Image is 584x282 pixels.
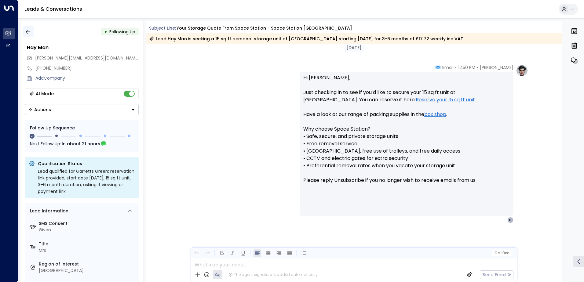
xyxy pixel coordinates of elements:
[149,25,176,31] span: Subject Line:
[35,55,139,61] span: [PERSON_NAME][EMAIL_ADDRESS][DOMAIN_NAME]
[35,55,139,61] span: hayman@outlook.com
[39,227,136,233] div: Given
[442,64,454,70] span: Email
[203,249,211,257] button: Redo
[39,247,136,254] div: Mrs
[39,241,136,247] label: Title
[62,140,100,147] span: In about 21 hours
[39,261,136,267] label: Region of Interest
[492,250,511,256] button: Cc|Bcc
[455,64,457,70] span: •
[28,107,51,112] div: Actions
[149,36,463,42] div: Lead Hay Man is seeking a 15 sq ft personal storage unit at [GEOGRAPHIC_DATA] starting [DATE] for...
[104,26,107,37] div: •
[458,64,475,70] span: 12:50 PM
[36,91,54,97] div: AI Mode
[228,272,318,277] div: The agent signature is added automatically
[500,251,502,255] span: |
[28,208,68,214] div: Lead Information
[480,64,513,70] span: [PERSON_NAME]
[38,161,135,167] p: Qualification Status
[109,29,135,35] span: Following Up
[35,75,139,81] div: AddCompany
[193,249,200,257] button: Undo
[39,220,136,227] label: SMS Consent
[507,217,513,223] div: H
[344,43,364,52] div: [DATE]
[38,168,135,195] div: Lead qualified for Garretts Green: reservation link provided, start date [DATE], 15 sq ft unit, 3...
[30,125,134,131] div: Follow Up Sequence
[25,104,139,115] button: Actions
[416,96,475,103] a: Reserve your 15 sq ft unit
[30,140,134,147] div: Next Follow Up:
[25,104,139,115] div: Button group with a nested menu
[303,74,510,191] p: Hi [PERSON_NAME], Just checking in to see if you’d like to secure your 15 sq ft unit at [GEOGRAPH...
[477,64,478,70] span: •
[516,64,528,77] img: profile-logo.png
[177,25,352,31] div: Your storage quote from Space Station - Space Station [GEOGRAPHIC_DATA]
[35,65,139,71] div: [PHONE_NUMBER]
[39,267,136,274] div: [GEOGRAPHIC_DATA]
[24,5,82,13] a: Leads & Conversations
[27,44,139,51] div: Hay Man
[424,111,446,118] a: box shop
[494,251,509,255] span: Cc Bcc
